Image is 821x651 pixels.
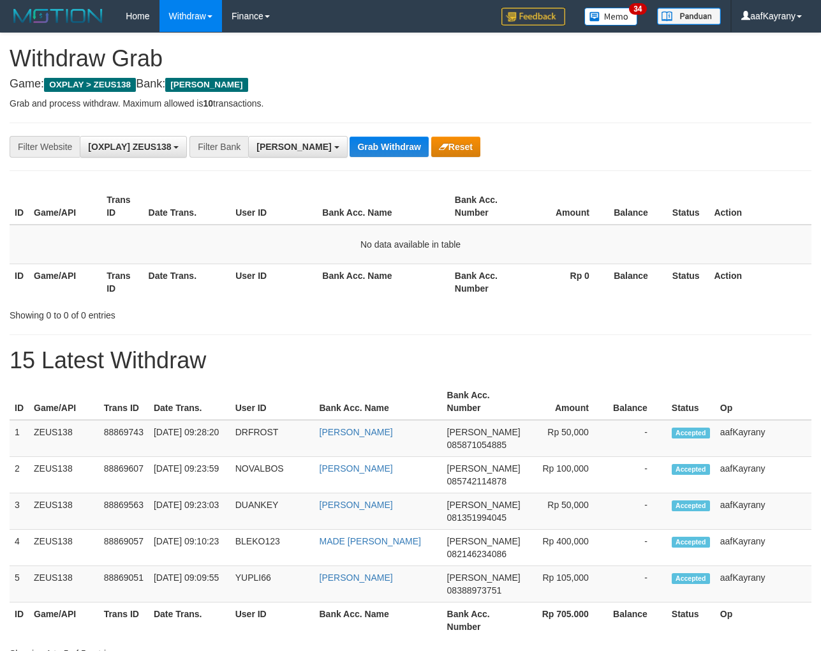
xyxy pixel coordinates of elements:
td: - [608,457,667,493]
th: Balance [609,264,667,300]
a: [PERSON_NAME] [320,463,393,474]
td: [DATE] 09:10:23 [149,530,230,566]
th: User ID [230,264,317,300]
td: aafKayrany [715,420,811,457]
th: Bank Acc. Name [317,264,450,300]
td: Rp 100,000 [526,457,608,493]
img: MOTION_logo.png [10,6,107,26]
th: Trans ID [99,602,149,639]
td: - [608,493,667,530]
span: [PERSON_NAME] [447,536,521,546]
th: Status [667,188,709,225]
td: - [608,530,667,566]
th: Op [715,602,811,639]
th: Status [667,602,715,639]
td: 3 [10,493,29,530]
th: Balance [608,384,667,420]
th: Rp 0 [522,264,609,300]
td: DRFROST [230,420,314,457]
td: aafKayrany [715,493,811,530]
h1: Withdraw Grab [10,46,811,71]
td: [DATE] 09:23:03 [149,493,230,530]
th: Balance [609,188,667,225]
img: panduan.png [657,8,721,25]
th: User ID [230,602,314,639]
th: User ID [230,384,314,420]
th: User ID [230,188,317,225]
th: Date Trans. [144,188,231,225]
th: ID [10,188,29,225]
td: 2 [10,457,29,493]
th: Bank Acc. Number [450,264,522,300]
th: Bank Acc. Name [317,188,450,225]
td: ZEUS138 [29,420,99,457]
td: 4 [10,530,29,566]
button: Grab Withdraw [350,137,428,157]
span: Copy 085742114878 to clipboard [447,476,507,486]
img: Button%20Memo.svg [584,8,638,26]
span: Copy 085871054885 to clipboard [447,440,507,450]
span: [OXPLAY] ZEUS138 [88,142,171,152]
td: ZEUS138 [29,566,99,602]
span: [PERSON_NAME] [447,463,521,474]
th: ID [10,384,29,420]
th: Game/API [29,384,99,420]
a: MADE [PERSON_NAME] [320,536,421,546]
th: Date Trans. [149,602,230,639]
td: BLEKO123 [230,530,314,566]
span: [PERSON_NAME] [447,427,521,437]
td: No data available in table [10,225,811,264]
th: Bank Acc. Number [450,188,522,225]
div: Filter Website [10,136,80,158]
th: Rp 705.000 [526,602,608,639]
th: Op [715,384,811,420]
span: [PERSON_NAME] [256,142,331,152]
a: [PERSON_NAME] [320,572,393,583]
a: [PERSON_NAME] [320,500,393,510]
th: Trans ID [101,188,143,225]
th: Game/API [29,264,101,300]
span: Accepted [672,537,710,548]
th: Trans ID [99,384,149,420]
span: Copy 08388973751 to clipboard [447,585,502,595]
td: [DATE] 09:23:59 [149,457,230,493]
td: 88869743 [99,420,149,457]
strong: 10 [203,98,213,108]
span: Accepted [672,428,710,438]
td: Rp 105,000 [526,566,608,602]
th: Action [709,264,811,300]
div: Showing 0 to 0 of 0 entries [10,304,332,322]
td: 88869057 [99,530,149,566]
img: Feedback.jpg [501,8,565,26]
th: Date Trans. [144,264,231,300]
td: 1 [10,420,29,457]
td: 88869563 [99,493,149,530]
td: aafKayrany [715,566,811,602]
a: [PERSON_NAME] [320,427,393,437]
td: - [608,566,667,602]
td: Rp 50,000 [526,420,608,457]
span: [PERSON_NAME] [447,500,521,510]
td: DUANKEY [230,493,314,530]
th: Bank Acc. Number [442,602,526,639]
button: [OXPLAY] ZEUS138 [80,136,187,158]
td: ZEUS138 [29,457,99,493]
th: ID [10,602,29,639]
button: [PERSON_NAME] [248,136,347,158]
span: [PERSON_NAME] [165,78,248,92]
span: Accepted [672,464,710,475]
span: Copy 082146234086 to clipboard [447,549,507,559]
th: Game/API [29,602,99,639]
th: ID [10,264,29,300]
td: NOVALBOS [230,457,314,493]
td: [DATE] 09:28:20 [149,420,230,457]
td: 88869051 [99,566,149,602]
th: Date Trans. [149,384,230,420]
td: YUPLI66 [230,566,314,602]
span: [PERSON_NAME] [447,572,521,583]
th: Balance [608,602,667,639]
td: 88869607 [99,457,149,493]
h1: 15 Latest Withdraw [10,348,811,373]
span: OXPLAY > ZEUS138 [44,78,136,92]
span: 34 [629,3,646,15]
